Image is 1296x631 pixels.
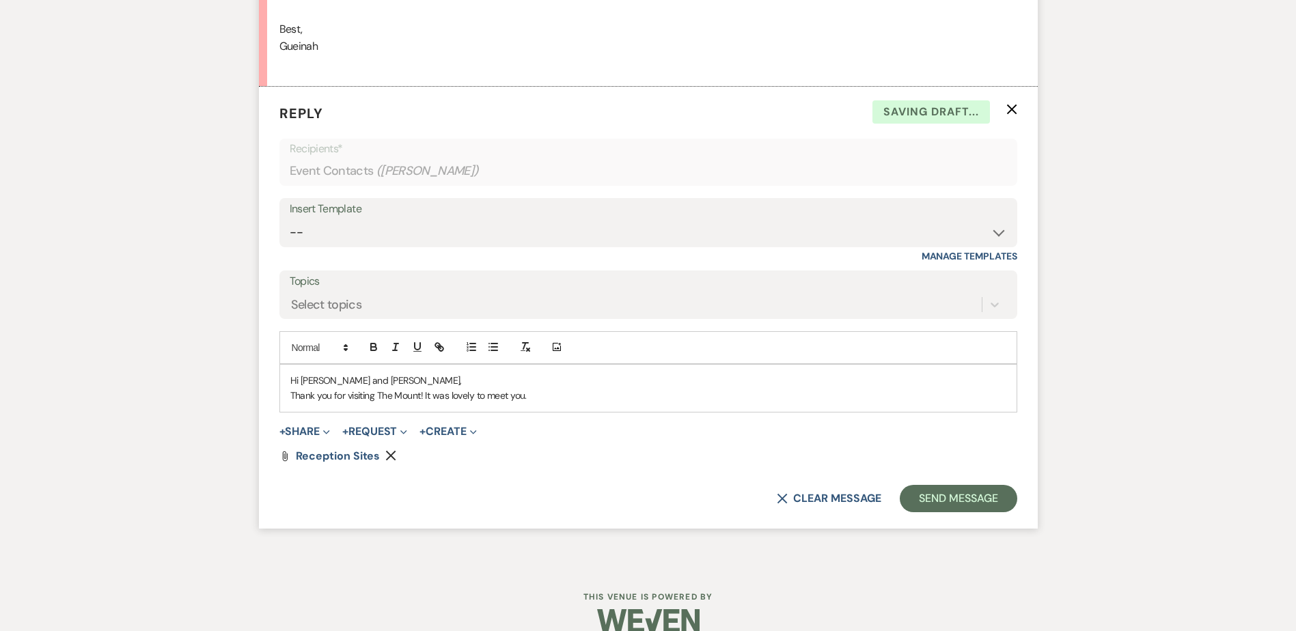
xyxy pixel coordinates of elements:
p: Recipients* [290,140,1007,158]
a: Manage Templates [922,250,1017,262]
div: Insert Template [290,199,1007,219]
div: Select topics [291,295,362,313]
button: Request [342,426,407,437]
span: Reception Sites [296,449,381,463]
button: Create [419,426,476,437]
button: Clear message [777,493,881,504]
span: + [342,426,348,437]
span: ( [PERSON_NAME] ) [376,162,479,180]
div: Event Contacts [290,158,1007,184]
label: Topics [290,272,1007,292]
button: Send Message [900,485,1017,512]
p: Hi [PERSON_NAME] and [PERSON_NAME], [290,373,1006,388]
a: Reception Sites [296,451,381,462]
p: Thank you for visiting The Mount! It was lovely to meet you. [290,388,1006,403]
span: Reply [279,104,323,122]
button: Share [279,426,331,437]
span: Saving draft... [872,100,990,124]
span: + [279,426,286,437]
span: + [419,426,426,437]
